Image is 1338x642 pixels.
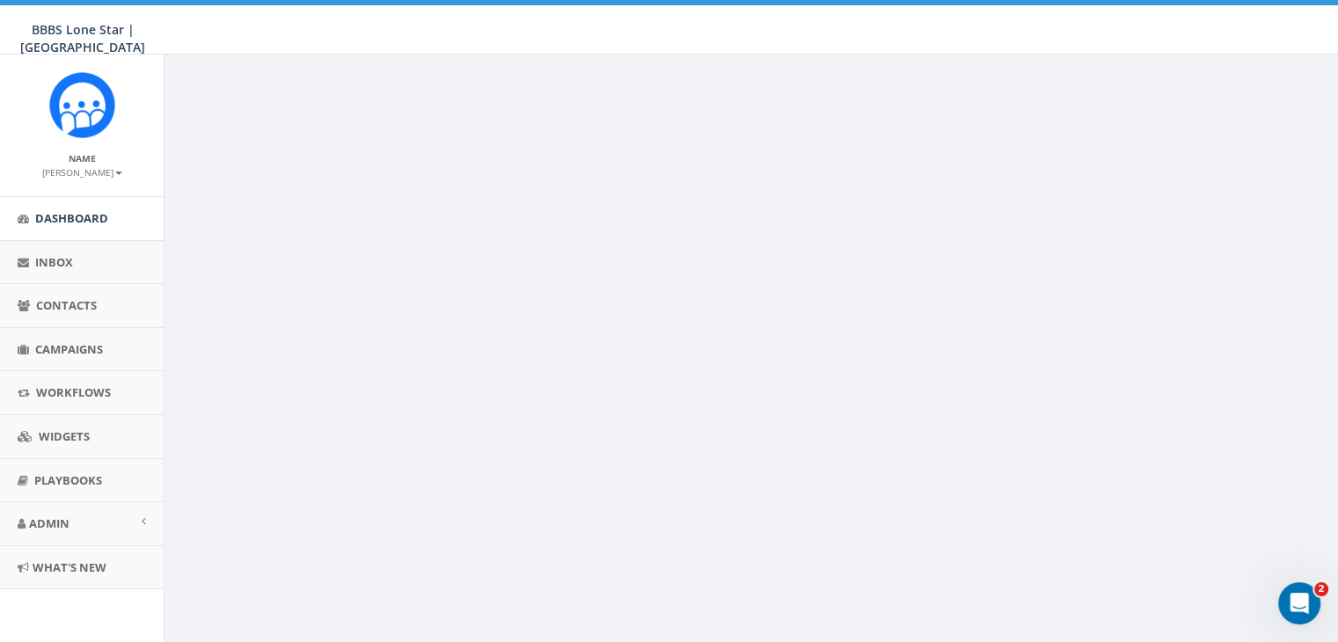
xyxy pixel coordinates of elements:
[33,559,106,575] span: What's New
[20,21,145,55] span: BBBS Lone Star | [GEOGRAPHIC_DATA]
[36,297,97,313] span: Contacts
[69,152,96,164] small: Name
[49,72,115,138] img: Rally_Corp_Icon.png
[35,341,103,357] span: Campaigns
[35,210,108,226] span: Dashboard
[39,428,90,444] span: Widgets
[35,254,73,270] span: Inbox
[34,472,102,488] span: Playbooks
[29,515,69,531] span: Admin
[36,384,111,400] span: Workflows
[42,164,122,179] a: [PERSON_NAME]
[42,166,122,179] small: [PERSON_NAME]
[1278,582,1320,624] iframe: Intercom live chat
[1314,582,1328,596] span: 2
